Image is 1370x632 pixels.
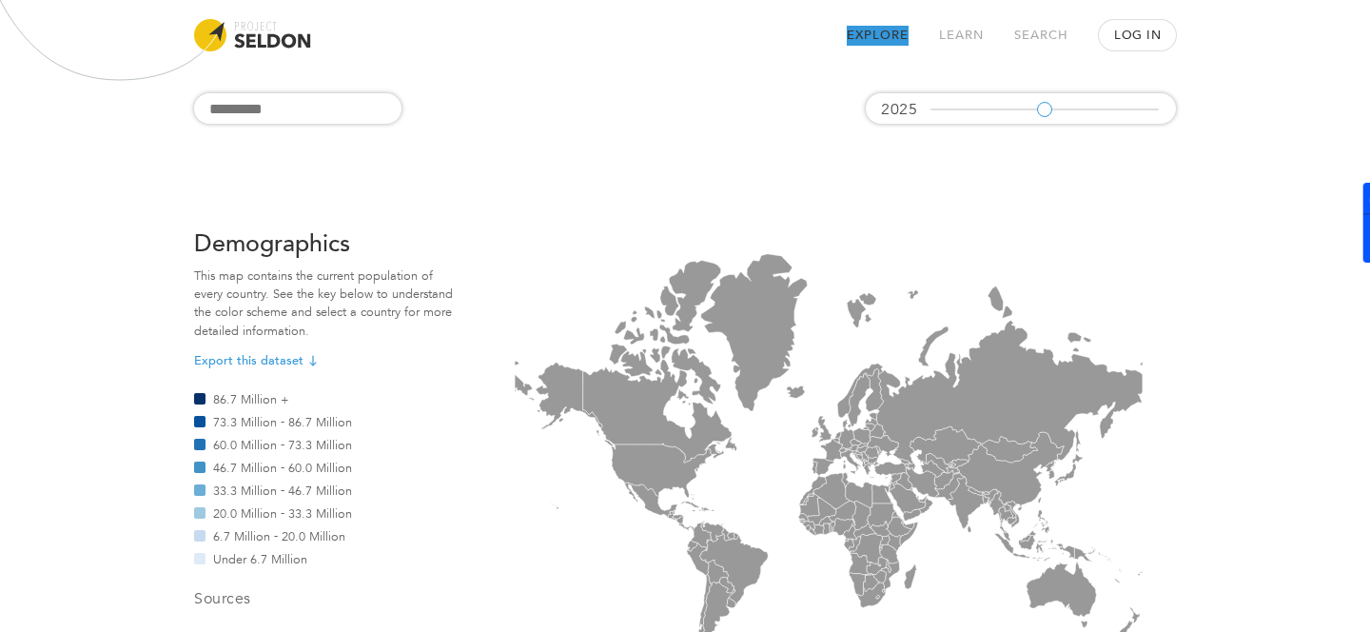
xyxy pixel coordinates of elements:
div: 33.3 Million - 46.7 Million [194,484,453,496]
div: 73.3 Million - 86.7 Million [194,416,453,427]
div: Under 6.7 Million [194,553,453,564]
button: Log In [1099,20,1176,50]
a: Export this dataset [194,352,321,370]
div: 6.7 Million - 20.0 Million [194,530,453,542]
p: This map contains the current population of every country. See the key below to understand the co... [194,267,453,341]
a: Learn [939,26,984,46]
a: Demographics [194,232,350,256]
div: 46.7 Million - 60.0 Million [194,462,453,473]
div: 60.0 Million - 73.3 Million [194,439,453,450]
a: Explore [847,26,909,46]
div: 86.7 Million + [194,393,453,405]
span: 2025 [881,102,917,117]
div: 20.0 Million - 33.3 Million [194,507,453,519]
a: Search [1014,26,1068,46]
h3: Sources [194,587,453,610]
